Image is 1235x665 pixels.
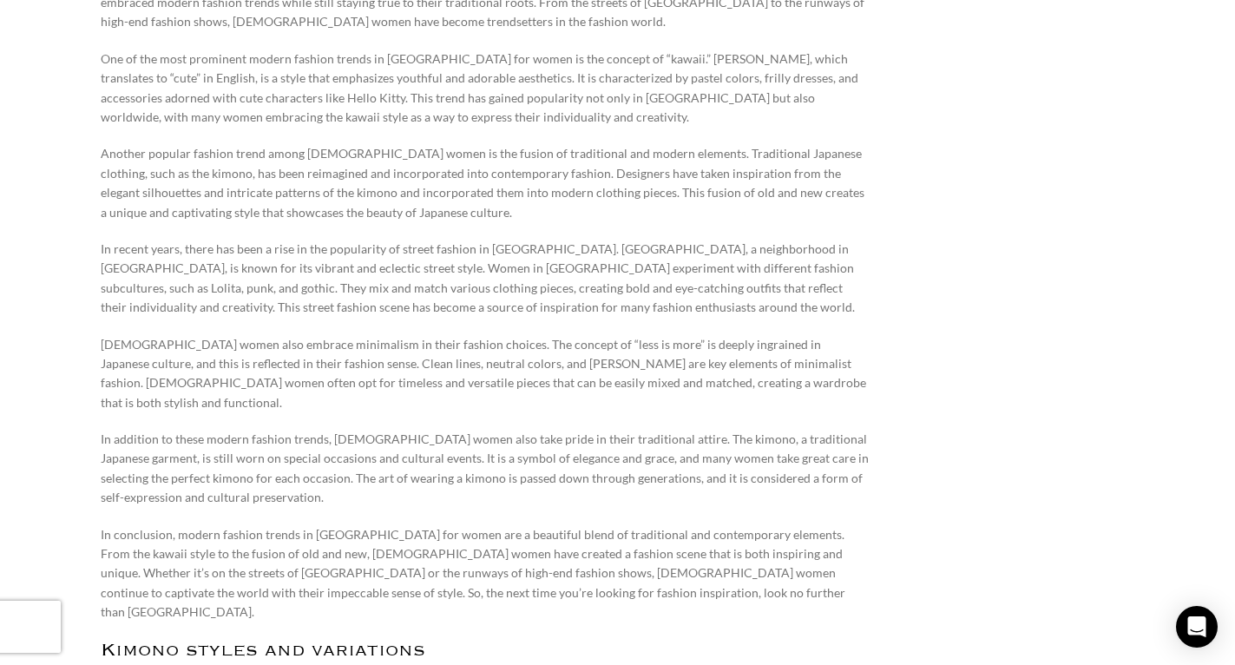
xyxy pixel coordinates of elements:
p: In addition to these modern fashion trends, [DEMOGRAPHIC_DATA] women also take pride in their tra... [101,430,870,508]
p: One of the most prominent modern fashion trends in [GEOGRAPHIC_DATA] for women is the concept of ... [101,49,870,128]
p: Another popular fashion trend among [DEMOGRAPHIC_DATA] women is the fusion of traditional and mod... [101,144,870,222]
p: In conclusion, modern fashion trends in [GEOGRAPHIC_DATA] for women are a beautiful blend of trad... [101,525,870,622]
p: [DEMOGRAPHIC_DATA] women also embrace minimalism in their fashion choices. The concept of “less i... [101,335,870,413]
div: Open Intercom Messenger [1176,606,1218,648]
p: In recent years, there has been a rise in the popularity of street fashion in [GEOGRAPHIC_DATA]. ... [101,240,870,318]
h2: Kimono styles and variations [101,640,870,662]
